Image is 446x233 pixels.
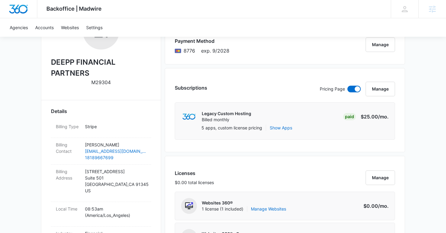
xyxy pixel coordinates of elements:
[85,154,146,161] a: 18189667699
[366,37,395,52] button: Manage
[201,125,262,131] p: 5 apps, custom license pricing
[46,5,102,12] span: Backoffice | Madwire
[51,165,151,202] div: Billing Address[STREET_ADDRESS]Suite 501[GEOGRAPHIC_DATA],CA 91345US
[56,168,80,181] dt: Billing Address
[56,206,80,212] dt: Local Time
[251,206,286,212] a: Manage Websites
[184,47,195,54] span: Mastercard ending with
[202,206,286,212] span: 1 license (1 included)
[175,179,214,186] p: $0.00 total licenses
[182,114,195,120] img: marketing360Logo
[175,84,207,91] h3: Subscriptions
[51,202,151,227] div: Local Time08:53am (America/Los_Angeles)
[57,18,83,37] a: Websites
[51,108,67,115] span: Details
[85,123,146,130] p: Stripe
[83,18,106,37] a: Settings
[270,125,292,131] button: Show Apps
[366,82,395,96] button: Manage
[85,148,146,154] a: [EMAIL_ADDRESS][DOMAIN_NAME]
[378,203,389,209] span: /mo.
[56,123,80,130] dt: Billing Type
[51,120,151,138] div: Billing TypeStripe
[201,47,229,54] span: exp. 9/2028
[51,57,151,79] h2: DEEPP FINANCIAL PARTNERS
[32,18,57,37] a: Accounts
[51,138,151,165] div: Billing Contact[PERSON_NAME][EMAIL_ADDRESS][DOMAIN_NAME]18189667699
[320,86,345,92] p: Pricing Page
[202,117,251,123] p: Billed monthly
[91,79,111,86] p: M29304
[85,206,146,218] p: 08:53am ( America/Los_Angeles )
[202,200,286,206] p: Websites 360®
[175,170,214,177] h3: Licenses
[366,170,395,185] button: Manage
[360,113,389,120] p: $25.00
[85,168,146,194] p: [STREET_ADDRESS] Suite 501 [GEOGRAPHIC_DATA] , CA 91345 US
[202,111,251,117] p: Legacy Custom Hosting
[56,142,80,154] dt: Billing Contact
[175,37,229,45] h3: Payment Method
[85,142,146,148] p: [PERSON_NAME]
[360,202,389,210] p: $0.00
[6,18,32,37] a: Agencies
[343,113,356,120] div: Paid
[378,114,389,120] span: /mo.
